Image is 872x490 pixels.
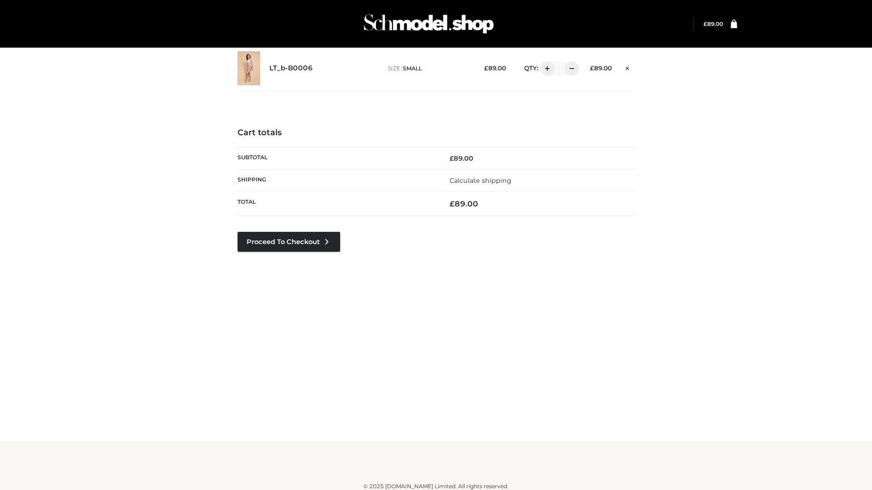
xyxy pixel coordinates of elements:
th: Subtotal [238,147,436,169]
th: Shipping [238,169,436,191]
h4: Cart totals [238,128,634,138]
a: LT_b-B0006 [269,64,313,73]
a: Calculate shipping [450,176,511,185]
span: £ [484,64,488,72]
a: Proceed to Checkout [238,232,340,252]
span: £ [704,20,707,27]
div: QTY: [515,61,576,76]
span: £ [450,154,454,162]
th: Total [238,192,436,216]
span: £ [590,64,594,72]
bdi: 89.00 [450,154,473,162]
span: £ [450,199,455,208]
a: Remove this item [621,61,634,73]
bdi: 89.00 [450,199,478,208]
a: £89.00 [704,20,723,27]
span: SMALL [403,65,422,72]
bdi: 89.00 [484,64,506,72]
bdi: 89.00 [704,20,723,27]
img: Schmodel Admin 964 [361,6,497,42]
p: size : [388,64,470,73]
bdi: 89.00 [590,64,612,72]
